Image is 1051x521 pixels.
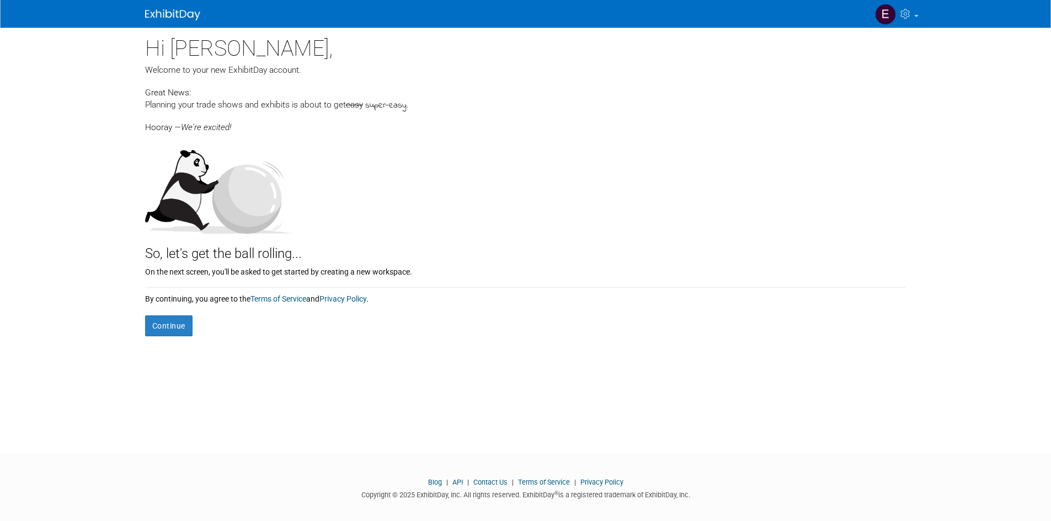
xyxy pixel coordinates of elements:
[875,4,896,25] img: Edgar Montoya
[452,478,463,486] a: API
[518,478,570,486] a: Terms of Service
[319,294,366,303] a: Privacy Policy
[365,99,407,112] span: super-easy
[145,99,906,112] div: Planning your trade shows and exhibits is about to get .
[145,86,906,99] div: Great News:
[580,478,623,486] a: Privacy Policy
[145,112,906,133] div: Hooray —
[145,288,906,304] div: By continuing, you agree to the and .
[509,478,516,486] span: |
[145,264,906,277] div: On the next screen, you'll be asked to get started by creating a new workspace.
[145,28,906,64] div: Hi [PERSON_NAME],
[444,478,451,486] span: |
[473,478,508,486] a: Contact Us
[145,64,906,76] div: Welcome to your new ExhibitDay account.
[428,478,442,486] a: Blog
[465,478,472,486] span: |
[145,315,193,336] button: Continue
[145,139,294,234] img: Let's get the ball rolling
[554,490,558,496] sup: ®
[572,478,579,486] span: |
[250,294,306,303] a: Terms of Service
[145,234,906,264] div: So, let's get the ball rolling...
[181,122,231,132] span: We're excited!
[145,9,200,20] img: ExhibitDay
[346,100,363,110] span: easy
